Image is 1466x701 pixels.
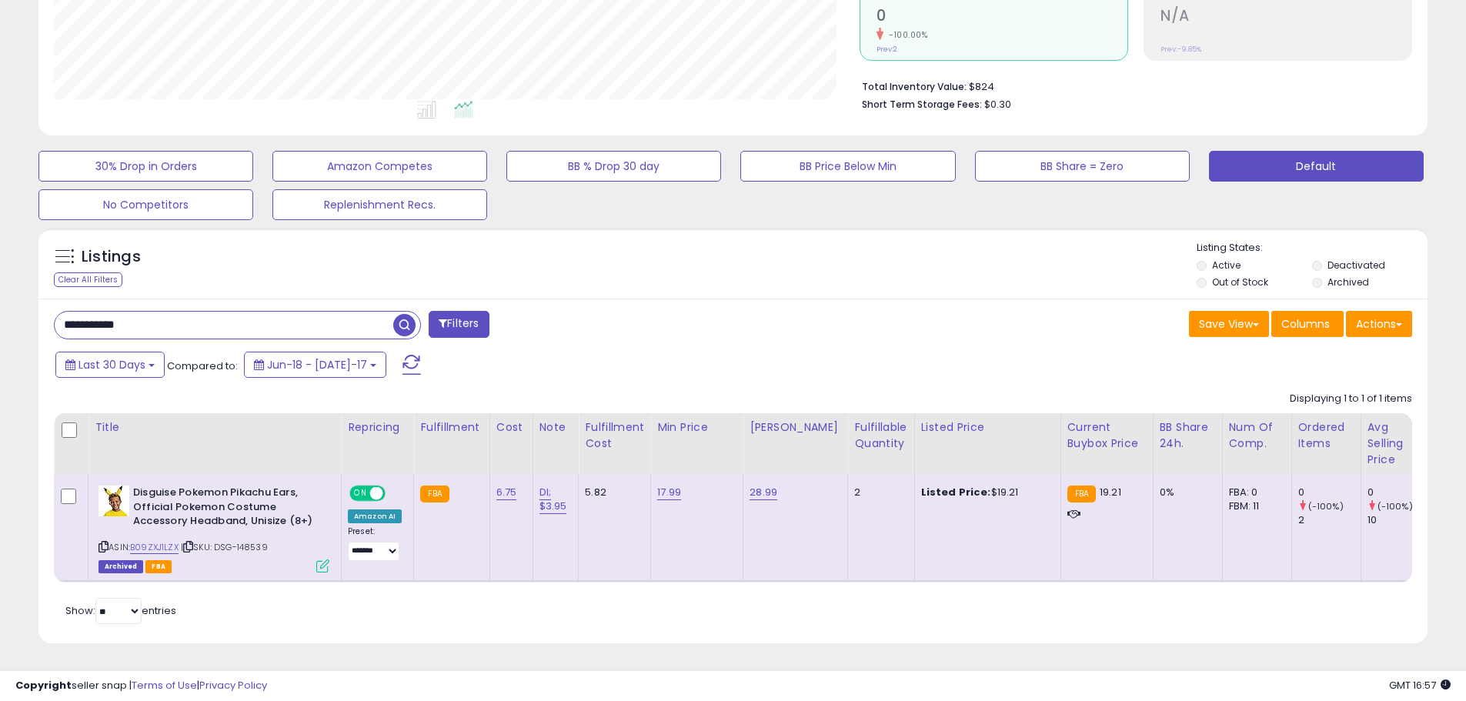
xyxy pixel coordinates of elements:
div: Clear All Filters [54,272,122,287]
div: Avg Selling Price [1367,419,1424,468]
small: -100.00% [883,29,927,41]
div: seller snap | | [15,679,267,693]
span: | SKU: DSG-148539 [181,541,268,553]
div: 2 [1298,513,1361,527]
div: 5.82 [585,486,639,499]
button: Replenishment Recs. [272,189,487,220]
span: Show: entries [65,603,176,618]
h2: N/A [1160,7,1411,28]
span: Compared to: [167,359,238,373]
div: Repricing [348,419,407,436]
button: Save View [1189,311,1269,337]
div: Displaying 1 to 1 of 1 items [1290,392,1412,406]
div: BB Share 24h. [1160,419,1216,452]
span: OFF [383,487,408,500]
div: Listed Price [921,419,1054,436]
button: Default [1209,151,1424,182]
a: DI; $3.95 [539,485,567,514]
small: FBA [1067,486,1096,502]
div: Fulfillable Quantity [854,419,907,452]
button: No Competitors [38,189,253,220]
a: Terms of Use [132,678,197,693]
b: Listed Price: [921,485,991,499]
div: Num of Comp. [1229,419,1285,452]
span: 19.21 [1100,485,1121,499]
div: [PERSON_NAME] [750,419,841,436]
label: Active [1212,259,1241,272]
span: $0.30 [984,97,1011,112]
span: Columns [1281,316,1330,332]
span: Jun-18 - [DATE]-17 [267,357,367,372]
a: Privacy Policy [199,678,267,693]
button: Columns [1271,311,1344,337]
div: FBM: 11 [1229,499,1280,513]
div: Current Buybox Price [1067,419,1147,452]
a: 17.99 [657,485,681,500]
h5: Listings [82,246,141,268]
span: ON [351,487,370,500]
label: Deactivated [1327,259,1385,272]
div: $19.21 [921,486,1049,499]
div: Preset: [348,526,402,561]
small: (-100%) [1378,500,1413,512]
button: Amazon Competes [272,151,487,182]
strong: Copyright [15,678,72,693]
div: 0% [1160,486,1211,499]
div: Cost [496,419,526,436]
span: Listings that have been deleted from Seller Central [99,560,143,573]
img: 41DxZPkdQXL._SL40_.jpg [99,486,129,516]
h2: 0 [877,7,1127,28]
div: 10 [1367,513,1430,527]
li: $824 [862,76,1401,95]
button: Filters [429,311,489,338]
div: Amazon AI [348,509,402,523]
button: BB Share = Zero [975,151,1190,182]
b: Total Inventory Value: [862,80,967,93]
div: 2 [854,486,902,499]
a: 28.99 [750,485,777,500]
button: Actions [1346,311,1412,337]
div: FBA: 0 [1229,486,1280,499]
div: Fulfillment Cost [585,419,644,452]
span: 2025-08-17 16:57 GMT [1389,678,1451,693]
span: Last 30 Days [78,357,145,372]
b: Short Term Storage Fees: [862,98,982,111]
a: 6.75 [496,485,517,500]
div: ASIN: [99,486,329,571]
div: Fulfillment [420,419,483,436]
p: Listing States: [1197,241,1428,255]
button: BB Price Below Min [740,151,955,182]
small: FBA [420,486,449,502]
div: Note [539,419,573,436]
div: 0 [1367,486,1430,499]
div: 0 [1298,486,1361,499]
button: 30% Drop in Orders [38,151,253,182]
small: Prev: 2 [877,45,897,54]
b: Disguise Pokemon Pikachu Ears, Official Pokemon Costume Accessory Headband, Unisize (8+) [133,486,320,532]
button: Jun-18 - [DATE]-17 [244,352,386,378]
small: Prev: -9.85% [1160,45,1201,54]
button: Last 30 Days [55,352,165,378]
div: Min Price [657,419,736,436]
a: B09ZXJ1LZX [130,541,179,554]
div: Ordered Items [1298,419,1354,452]
button: BB % Drop 30 day [506,151,721,182]
label: Out of Stock [1212,275,1268,289]
span: FBA [145,560,172,573]
div: Title [95,419,335,436]
label: Archived [1327,275,1369,289]
small: (-100%) [1308,500,1344,512]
